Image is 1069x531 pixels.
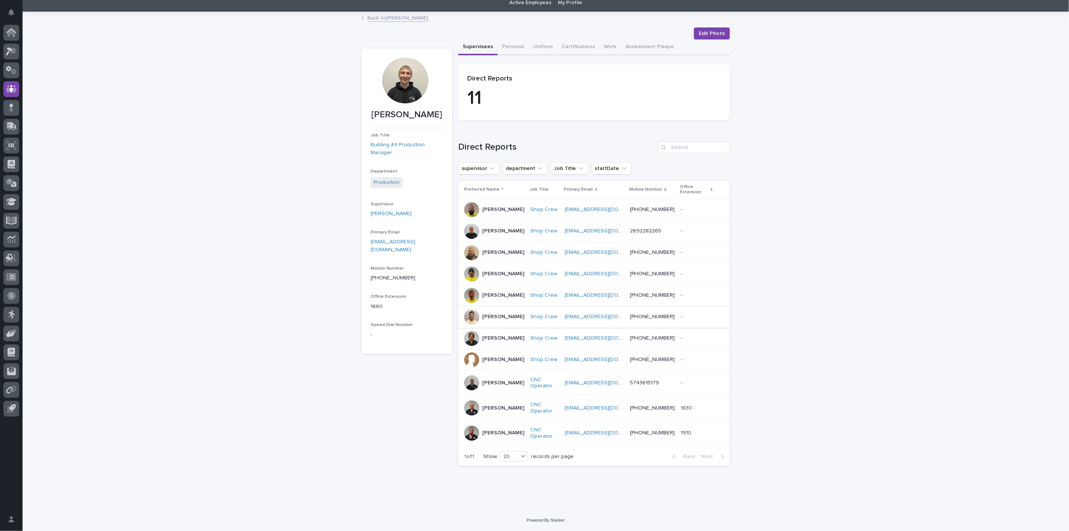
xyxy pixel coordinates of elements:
a: Building #4 Production Manager [371,141,443,157]
p: 1 of 1 [458,448,480,466]
div: 20 [500,453,518,461]
p: 1830 [681,404,693,411]
a: Shop Crew [530,206,557,213]
a: [EMAIL_ADDRESS][DOMAIN_NAME] [565,430,650,435]
button: Supervisees [458,39,498,55]
a: Back to[PERSON_NAME] [367,13,428,22]
a: [EMAIL_ADDRESS][DOMAIN_NAME] [565,405,650,411]
p: [PERSON_NAME] [482,249,524,256]
button: Personal [498,39,528,55]
a: [PHONE_NUMBER] [630,314,675,319]
p: - [681,205,684,213]
p: - [681,334,684,341]
a: [EMAIL_ADDRESS][DOMAIN_NAME] [565,271,650,276]
p: Mobile Number [629,185,662,194]
tr: [PERSON_NAME]Shop Crew [EMAIL_ADDRESS][DOMAIN_NAME] [PHONE_NUMBER]-- [458,242,730,263]
p: [PERSON_NAME] [482,380,524,386]
p: Job Title [530,185,549,194]
a: [PHONE_NUMBER] [630,405,675,411]
a: Production [374,179,400,187]
span: Next [701,454,718,459]
span: Edit Photo [699,30,725,37]
a: CNC Operator [530,427,559,440]
span: Speed Dial Number [371,323,413,327]
button: Assessment Plaque [621,39,678,55]
p: [PERSON_NAME] [482,271,524,277]
tr: [PERSON_NAME]Shop Crew [EMAIL_ADDRESS][DOMAIN_NAME] [PHONE_NUMBER]-- [458,306,730,328]
span: Back [679,454,695,459]
p: 1660 [371,303,443,311]
button: Notifications [3,5,19,20]
p: [PERSON_NAME] [482,228,524,234]
p: - [681,226,684,234]
a: Shop Crew [530,335,557,341]
button: Edit Photo [694,27,730,39]
p: [PERSON_NAME] [482,292,524,299]
a: Shop Crew [530,228,557,234]
p: - [681,269,684,277]
a: 2692282265 [630,228,661,234]
tr: [PERSON_NAME]CNC Operator [EMAIL_ADDRESS][DOMAIN_NAME] [PHONE_NUMBER]18301830 [458,396,730,421]
tr: [PERSON_NAME]CNC Operator [EMAIL_ADDRESS][DOMAIN_NAME] 5743615179-- [458,370,730,396]
p: Show [483,454,497,460]
a: [PHONE_NUMBER] [630,271,675,276]
p: 11 [467,87,721,110]
a: [EMAIL_ADDRESS][DOMAIN_NAME] [371,239,415,252]
button: Certifications [557,39,600,55]
tr: [PERSON_NAME]Shop Crew [EMAIL_ADDRESS][DOMAIN_NAME] [PHONE_NUMBER]-- [458,349,730,370]
p: Primary Email [564,185,593,194]
a: [PHONE_NUMBER] [630,357,675,362]
a: Shop Crew [530,249,557,256]
p: - [681,312,684,320]
p: - [371,331,443,339]
p: Direct Reports [467,75,721,83]
button: Job Title [551,162,588,174]
a: [EMAIL_ADDRESS][DOMAIN_NAME] [565,228,650,234]
p: [PERSON_NAME] [482,405,524,411]
a: [PHONE_NUMBER] [630,293,675,298]
a: [EMAIL_ADDRESS][DOMAIN_NAME] [565,357,650,362]
p: [PERSON_NAME] [371,109,443,120]
a: Shop Crew [530,357,557,363]
tr: [PERSON_NAME]Shop Crew [EMAIL_ADDRESS][DOMAIN_NAME] [PHONE_NUMBER]-- [458,199,730,220]
p: [PERSON_NAME] [482,335,524,341]
p: [PERSON_NAME] [482,206,524,213]
p: - [681,291,684,299]
p: - [681,378,684,386]
tr: [PERSON_NAME]CNC Operator [EMAIL_ADDRESS][DOMAIN_NAME] [PHONE_NUMBER]19101910 [458,420,730,446]
a: CNC Operator [530,377,559,390]
a: Powered By Stacker [527,518,565,522]
tr: [PERSON_NAME]Shop Crew [EMAIL_ADDRESS][DOMAIN_NAME] 2692282265-- [458,220,730,242]
h1: Direct Reports [458,142,656,153]
p: Preferred Name [464,185,500,194]
tr: [PERSON_NAME]Shop Crew [EMAIL_ADDRESS][DOMAIN_NAME] [PHONE_NUMBER]-- [458,263,730,285]
p: Office Extension [680,183,708,197]
a: [EMAIL_ADDRESS][DOMAIN_NAME] [565,380,650,385]
a: [PHONE_NUMBER] [630,335,675,341]
a: [EMAIL_ADDRESS][DOMAIN_NAME] [565,335,650,341]
a: [EMAIL_ADDRESS][DOMAIN_NAME] [565,293,650,298]
a: Shop Crew [530,271,557,277]
a: Shop Crew [530,314,557,320]
button: startDate [591,162,631,174]
tr: [PERSON_NAME]Shop Crew [EMAIL_ADDRESS][DOMAIN_NAME] [PHONE_NUMBER]-- [458,285,730,306]
p: [PERSON_NAME] [482,314,524,320]
span: Primary Email [371,230,400,235]
a: CNC Operator [530,402,559,414]
span: Supervisor [371,202,394,206]
a: [PHONE_NUMBER] [371,275,415,281]
button: Back [666,453,698,460]
button: Uniform [528,39,557,55]
a: Shop Crew [530,292,557,299]
span: Mobile Number [371,266,404,271]
p: records per page [531,454,574,460]
a: [PHONE_NUMBER] [630,250,675,255]
span: Department [371,169,397,174]
a: [PHONE_NUMBER] [630,207,675,212]
a: [EMAIL_ADDRESS][DOMAIN_NAME] [565,314,650,319]
button: supervisor [458,162,500,174]
p: - [681,355,684,363]
input: Search [659,141,730,153]
a: [PHONE_NUMBER] [630,430,675,435]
